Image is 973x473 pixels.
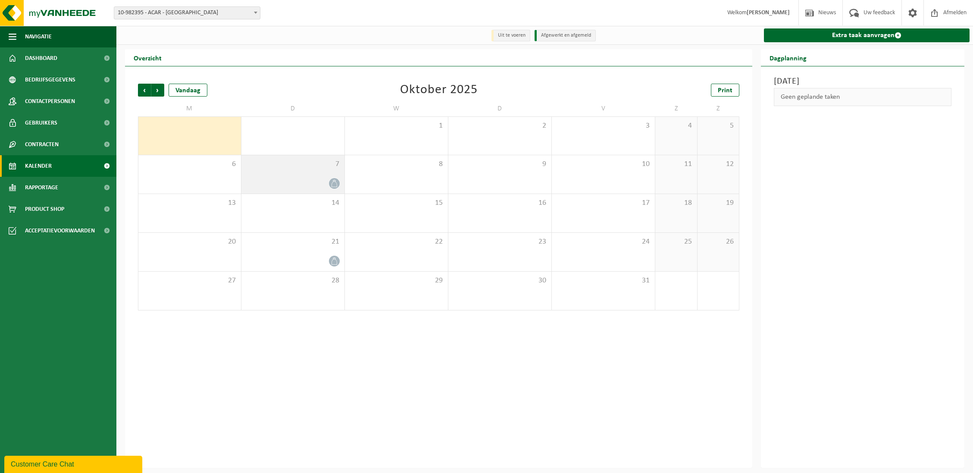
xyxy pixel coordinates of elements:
span: Bedrijfsgegevens [25,69,75,91]
span: 2 [453,121,547,131]
span: 1 [349,121,444,131]
td: M [138,101,241,116]
span: Print [718,87,732,94]
span: 21 [246,237,340,247]
td: V [552,101,655,116]
span: Dashboard [25,47,57,69]
span: 10-982395 - ACAR - SINT-NIKLAAS [114,6,260,19]
span: 30 [453,276,547,285]
span: 23 [453,237,547,247]
span: 25 [660,237,693,247]
div: Geen geplande taken [774,88,951,106]
span: 8 [349,160,444,169]
span: 10-982395 - ACAR - SINT-NIKLAAS [114,7,260,19]
strong: [PERSON_NAME] [747,9,790,16]
span: 5 [702,121,735,131]
span: 17 [556,198,651,208]
h3: [DATE] [774,75,951,88]
li: Uit te voeren [491,30,530,41]
span: Product Shop [25,198,64,220]
span: 14 [246,198,340,208]
span: 31 [556,276,651,285]
span: 10 [556,160,651,169]
td: Z [655,101,698,116]
span: Contracten [25,134,59,155]
span: 3 [556,121,651,131]
a: Extra taak aanvragen [764,28,970,42]
span: Acceptatievoorwaarden [25,220,95,241]
span: 13 [143,198,237,208]
span: 16 [453,198,547,208]
span: 28 [246,276,340,285]
div: Vandaag [169,84,207,97]
span: Vorige [138,84,151,97]
h2: Overzicht [125,49,170,66]
span: 24 [556,237,651,247]
span: 19 [702,198,735,208]
span: 6 [143,160,237,169]
span: 29 [349,276,444,285]
span: 27 [143,276,237,285]
td: D [241,101,345,116]
span: 15 [349,198,444,208]
h2: Dagplanning [761,49,815,66]
a: Print [711,84,739,97]
span: Kalender [25,155,52,177]
span: Rapportage [25,177,58,198]
span: 18 [660,198,693,208]
td: D [448,101,552,116]
li: Afgewerkt en afgemeld [535,30,596,41]
iframe: chat widget [4,454,144,473]
span: 20 [143,237,237,247]
span: 26 [702,237,735,247]
span: 11 [660,160,693,169]
span: 9 [453,160,547,169]
div: Oktober 2025 [400,84,478,97]
span: 4 [660,121,693,131]
span: 22 [349,237,444,247]
span: Navigatie [25,26,52,47]
span: Contactpersonen [25,91,75,112]
td: W [345,101,448,116]
span: Volgende [151,84,164,97]
span: Gebruikers [25,112,57,134]
span: 12 [702,160,735,169]
span: 7 [246,160,340,169]
td: Z [698,101,740,116]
